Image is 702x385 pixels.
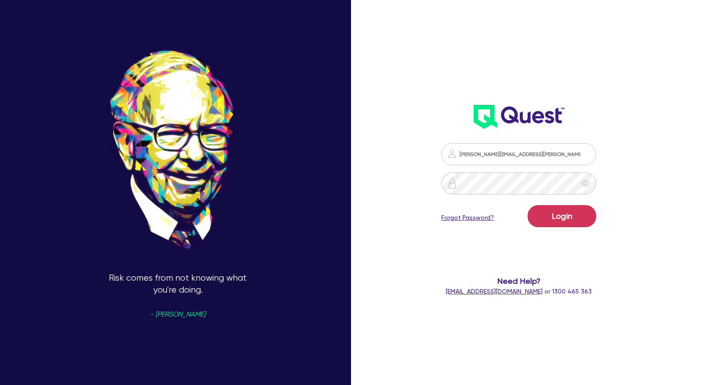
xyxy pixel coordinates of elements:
a: [EMAIL_ADDRESS][DOMAIN_NAME] [446,288,543,295]
span: or 1300 465 363 [446,288,592,295]
img: icon-password [447,149,457,159]
span: Need Help? [427,275,610,287]
span: eye [581,179,590,188]
img: icon-password [447,178,458,189]
button: Login [528,205,596,227]
span: - [PERSON_NAME] [150,311,205,318]
input: Email address [441,143,596,165]
img: wH2k97JdezQIQAAAABJRU5ErkJggg== [474,105,564,129]
a: Forgot Password? [441,213,494,222]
